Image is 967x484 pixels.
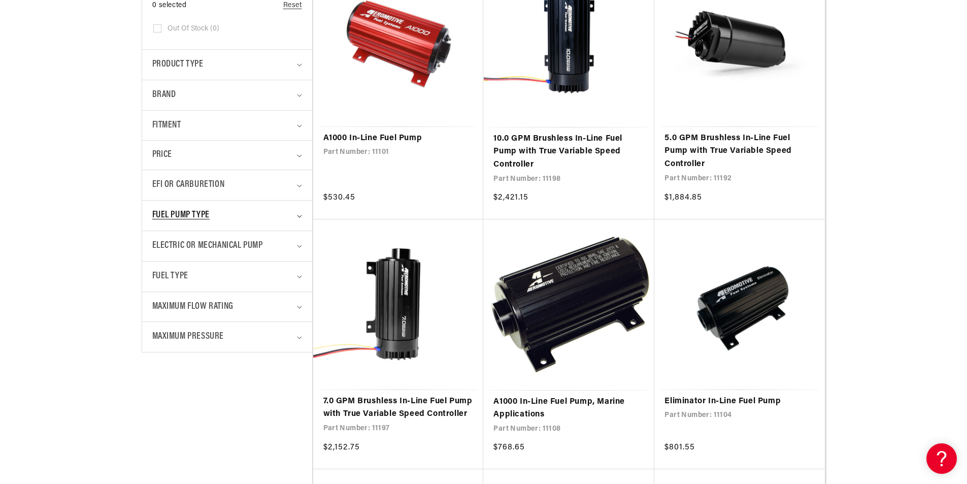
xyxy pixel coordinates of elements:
summary: Brand (0 selected) [152,80,302,110]
span: Maximum Flow Rating [152,300,234,314]
a: A1000 In-Line Fuel Pump [323,132,474,145]
span: Fuel Type [152,269,188,284]
summary: EFI or Carburetion (0 selected) [152,170,302,200]
summary: Fuel Type (0 selected) [152,262,302,292]
summary: Fuel Pump Type (0 selected) [152,201,302,231]
span: Price [152,148,172,162]
summary: Product type (0 selected) [152,50,302,80]
span: Out of stock (0) [168,24,219,34]
a: 10.0 GPM Brushless In-Line Fuel Pump with True Variable Speed Controller [493,133,644,172]
summary: Fitment (0 selected) [152,111,302,141]
a: A1000 In-Line Fuel Pump, Marine Applications [493,396,644,422]
summary: Maximum Pressure (0 selected) [152,322,302,352]
a: 7.0 GPM Brushless In-Line Fuel Pump with True Variable Speed Controller [323,395,474,421]
span: Brand [152,88,176,103]
span: Fitment [152,118,181,133]
span: Product type [152,57,204,72]
summary: Price [152,141,302,170]
span: Maximum Pressure [152,330,224,344]
summary: Maximum Flow Rating (0 selected) [152,292,302,322]
span: Fuel Pump Type [152,208,210,223]
a: 5.0 GPM Brushless In-Line Fuel Pump with True Variable Speed Controller [664,132,815,171]
summary: Electric or Mechanical Pump (0 selected) [152,231,302,261]
span: EFI or Carburetion [152,178,225,192]
span: Electric or Mechanical Pump [152,239,263,253]
a: Eliminator In-Line Fuel Pump [664,395,815,408]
